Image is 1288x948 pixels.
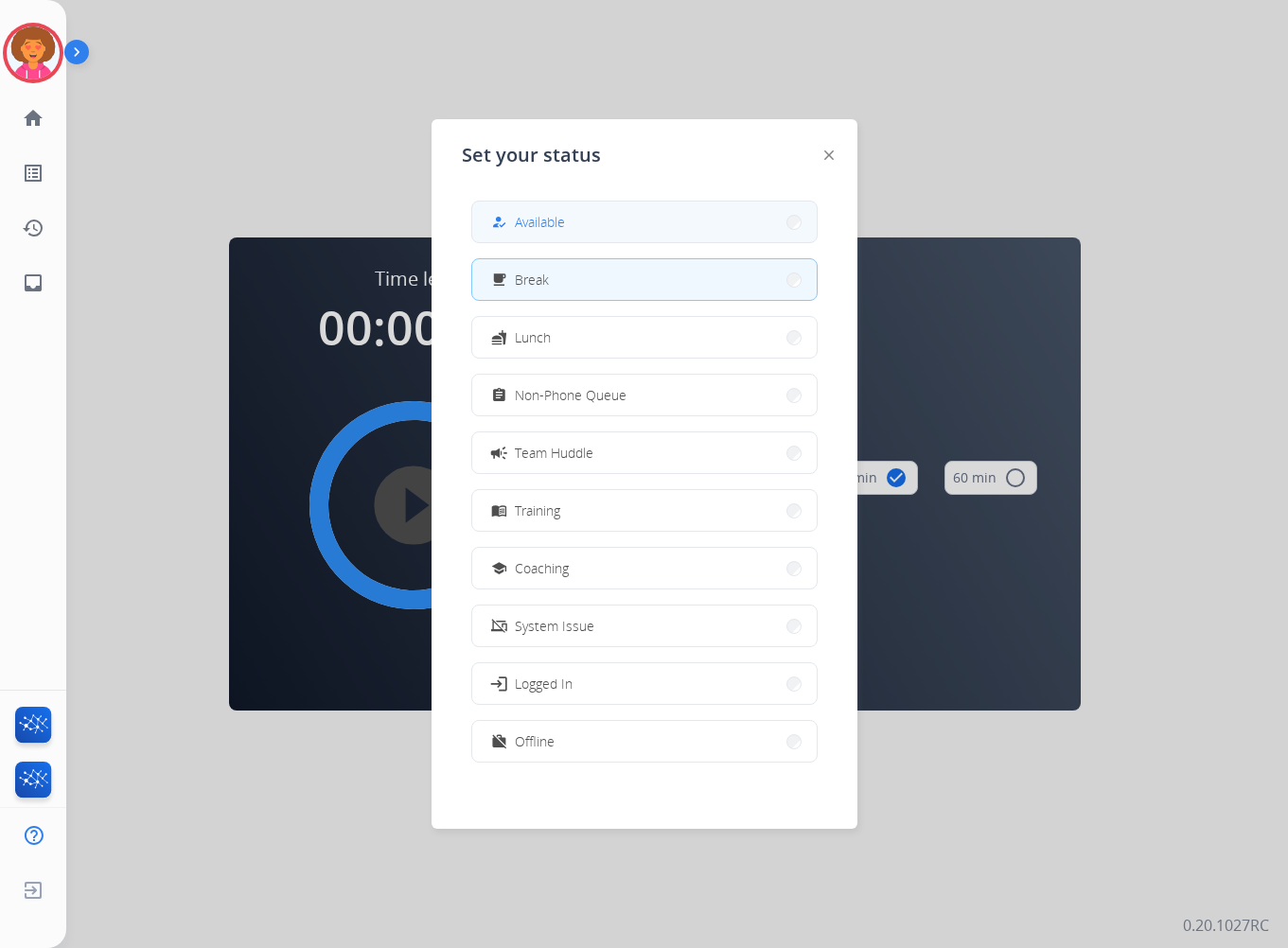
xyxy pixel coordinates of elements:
[472,721,817,762] button: Offline
[515,212,565,232] span: Available
[515,500,560,520] span: Training
[490,502,506,518] mat-icon: menu_book
[22,107,44,130] mat-icon: home
[472,432,817,473] button: Team Huddle
[515,443,593,463] span: Team Huddle
[22,217,44,239] mat-icon: history
[490,618,506,634] mat-icon: phonelink_off
[515,674,573,693] span: Logged In
[515,731,555,751] span: Offline
[515,270,549,290] span: Break
[472,317,817,358] button: Lunch
[22,162,44,184] mat-icon: list_alt
[490,733,506,749] mat-icon: work_off
[472,375,817,415] button: Non-Phone Queue
[515,385,626,405] span: Non-Phone Queue
[472,259,817,300] button: Break
[472,663,817,704] button: Logged In
[488,674,507,693] mat-icon: login
[472,202,817,242] button: Available
[472,606,817,646] button: System Issue
[824,150,834,160] img: close-button
[1183,914,1269,937] p: 0.20.1027RC
[472,490,817,531] button: Training
[472,548,817,588] button: Coaching
[22,272,44,294] mat-icon: inbox
[490,387,506,403] mat-icon: assignment
[490,560,506,576] mat-icon: school
[488,443,507,462] mat-icon: campaign
[490,329,506,345] mat-icon: fastfood
[515,327,551,347] span: Lunch
[490,272,506,288] mat-icon: free_breakfast
[462,142,601,168] span: Set your status
[515,558,569,578] span: Coaching
[490,214,506,230] mat-icon: how_to_reg
[515,616,594,636] span: System Issue
[7,26,60,79] img: avatar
